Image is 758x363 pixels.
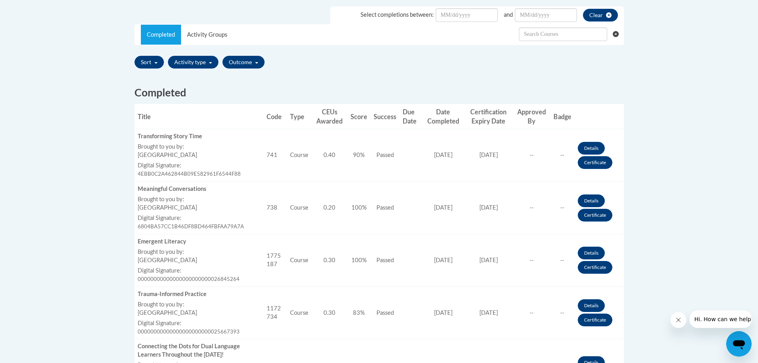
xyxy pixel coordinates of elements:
div: 0.20 [315,204,344,212]
td: Passed [370,286,399,339]
th: Success [370,104,399,129]
a: Certificate [578,209,612,222]
span: 90% [353,151,365,158]
input: Date Input [515,8,577,22]
a: Details button [578,299,605,312]
div: 0.30 [315,256,344,265]
span: [GEOGRAPHIC_DATA] [138,151,197,158]
td: -- [550,129,575,182]
button: Outcome [222,56,265,69]
a: Certificate [578,261,612,274]
label: Digital Signature: [138,319,261,328]
td: Course [287,234,312,286]
span: [DATE] [434,204,452,211]
td: 1172734 [263,286,287,339]
span: [DATE] [434,151,452,158]
span: Hi. How can we help? [5,6,64,12]
span: [DATE] [479,257,498,263]
input: Date Input [436,8,498,22]
div: Connecting the Dots for Dual Language Learners Throughout the [DATE]! [138,342,261,359]
span: 6804BA57CC1B46DF8BD464FBFAA79A7A [138,223,244,230]
iframe: Button to launch messaging window [726,331,752,357]
th: Due Date [399,104,423,129]
span: 4EBB0C2A462844B09E582961F6544F88 [138,171,241,177]
iframe: Close message [670,312,686,328]
button: Activity type [168,56,218,69]
td: -- [550,234,575,286]
td: Actions [575,182,624,234]
button: Sort [134,56,164,69]
td: 1775187 [263,234,287,286]
td: -- [513,182,550,234]
div: Emergent Literacy [138,237,261,246]
td: -- [513,286,550,339]
h2: Completed [134,85,624,100]
span: [GEOGRAPHIC_DATA] [138,309,197,316]
label: Brought to you by: [138,300,261,309]
th: Type [287,104,312,129]
span: [DATE] [479,204,498,211]
td: Course [287,286,312,339]
label: Digital Signature: [138,161,261,170]
td: Actions [575,129,624,182]
label: Brought to you by: [138,143,261,151]
th: Badge [550,104,575,129]
a: Details button [578,142,605,155]
td: 741 [263,129,287,182]
span: and [504,11,513,18]
td: Actions [575,234,624,286]
span: 00000000000000000000000026845264 [138,276,240,282]
input: Search Withdrawn Transcripts [519,27,607,41]
span: [DATE] [479,151,498,158]
a: Activity Groups [181,25,233,45]
label: Brought to you by: [138,195,261,204]
a: Certificate [578,314,612,326]
span: 83% [353,309,365,316]
th: Approved By [513,104,550,129]
td: Actions [575,286,624,339]
th: CEUs Awarded [312,104,347,129]
th: Code [263,104,287,129]
td: Passed [370,129,399,182]
a: Details button [578,194,605,207]
div: Meaningful Conversations [138,185,261,193]
span: 100% [351,204,367,211]
th: Score [347,104,370,129]
label: Brought to you by: [138,248,261,256]
td: 738 [263,182,287,234]
td: -- [550,286,575,339]
th: Actions [575,104,624,129]
a: Details button [578,247,605,259]
label: Digital Signature: [138,214,261,222]
th: Title [134,104,264,129]
td: Course [287,129,312,182]
a: Certificate [578,156,612,169]
span: [DATE] [479,309,498,316]
span: [GEOGRAPHIC_DATA] [138,204,197,211]
label: Digital Signature: [138,267,261,275]
a: Completed [141,25,181,45]
span: Select completions between: [360,11,434,18]
span: [DATE] [434,309,452,316]
div: Transforming Story Time [138,132,261,141]
td: Passed [370,182,399,234]
div: 0.40 [315,151,344,159]
button: clear [583,9,618,22]
span: 100% [351,257,367,263]
iframe: Message from company [690,310,752,328]
div: 0.30 [315,309,344,317]
span: 00000000000000000000000025667393 [138,328,240,335]
div: Trauma-Informed Practice [138,290,261,298]
span: [GEOGRAPHIC_DATA] [138,257,197,263]
td: -- [513,234,550,286]
td: -- [513,129,550,182]
th: Date Completed [423,104,464,129]
span: [DATE] [434,257,452,263]
td: Passed [370,234,399,286]
button: Clear searching [613,25,624,44]
td: Course [287,182,312,234]
th: Certification Expiry Date [464,104,514,129]
td: -- [550,182,575,234]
